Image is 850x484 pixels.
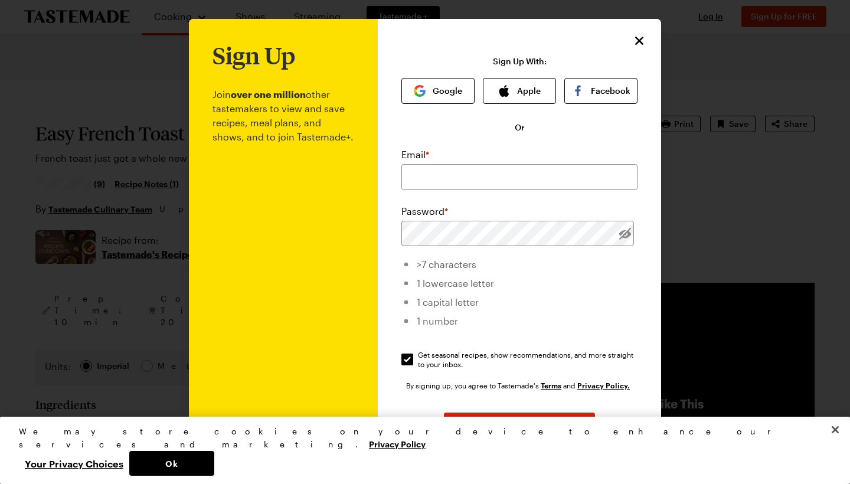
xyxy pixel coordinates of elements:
label: Email [401,148,429,162]
label: Password [401,204,448,218]
button: Sign Up [444,413,595,439]
span: >7 characters [417,259,476,270]
a: More information about your privacy, opens in a new tab [369,438,426,449]
span: 1 lowercase letter [417,277,494,289]
button: Facebook [564,78,637,104]
a: Tastemade Privacy Policy [577,380,630,390]
a: Tastemade Terms of Service [541,380,561,390]
input: Get seasonal recipes, show recommendations, and more straight to your inbox. [401,354,413,365]
button: Google [401,78,475,104]
div: We may store cookies on your device to enhance our services and marketing. [19,425,821,451]
span: 1 number [417,315,458,326]
button: Close [822,417,848,443]
button: Your Privacy Choices [19,451,129,476]
span: Get seasonal recipes, show recommendations, and more straight to your inbox. [418,350,639,369]
b: over one million [231,89,306,100]
button: Close [632,33,647,48]
h1: Sign Up [212,42,295,68]
button: Apple [483,78,556,104]
span: 1 capital letter [417,296,479,308]
div: Privacy [19,425,821,476]
p: Sign Up With: [493,57,547,66]
div: By signing up, you agree to Tastemade's and [406,380,633,391]
span: Or [515,122,525,133]
button: Ok [129,451,214,476]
